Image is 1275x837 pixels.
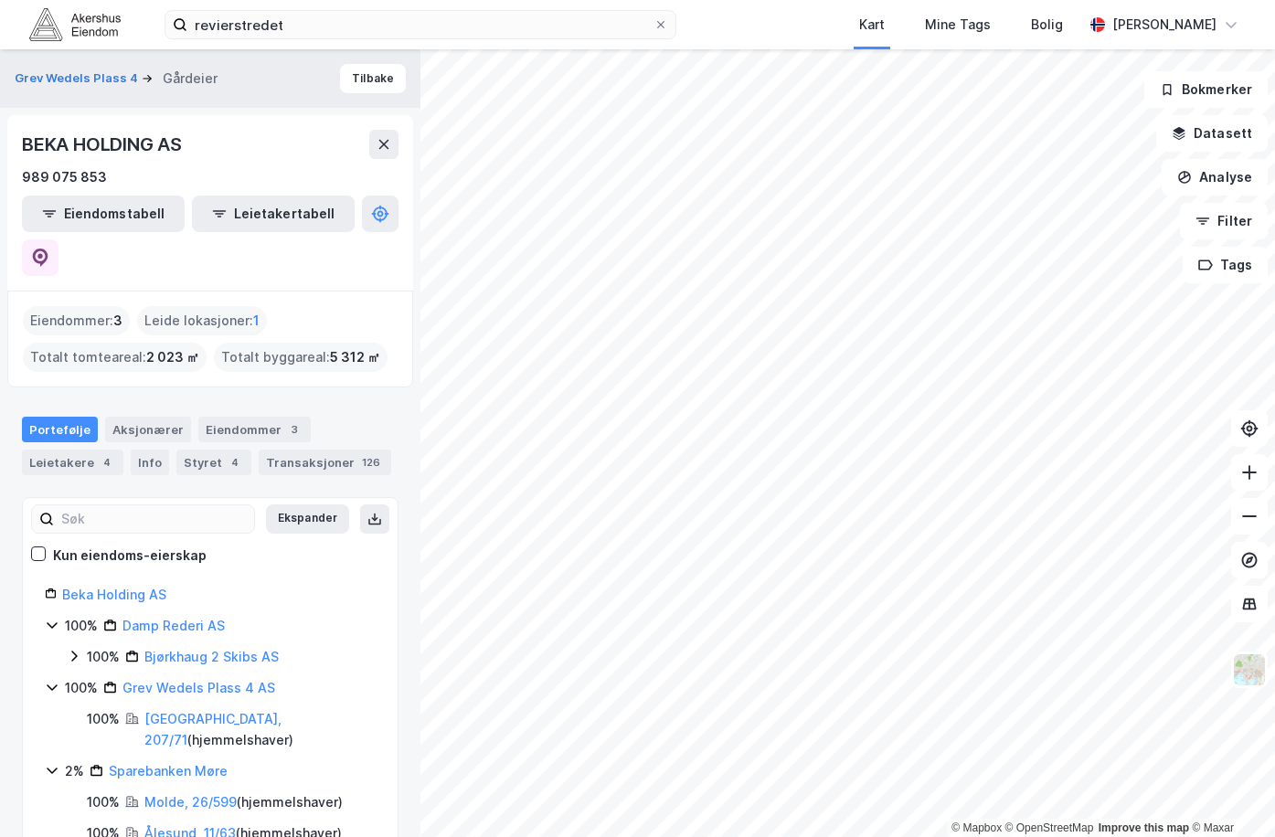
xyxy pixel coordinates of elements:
button: Leietakertabell [192,196,355,232]
a: Improve this map [1099,821,1189,834]
div: Gårdeier [163,68,218,90]
input: Søk [54,505,254,533]
a: Beka Holding AS [62,587,166,602]
div: ( hjemmelshaver ) [144,791,343,813]
div: 2% [65,760,84,782]
div: 100% [65,615,98,637]
div: Transaksjoner [259,450,391,475]
div: Styret [176,450,251,475]
a: Damp Rederi AS [122,618,225,633]
a: Molde, 26/599 [144,794,237,810]
div: [PERSON_NAME] [1112,14,1217,36]
div: Mine Tags [925,14,991,36]
div: 100% [87,708,120,730]
div: Kontrollprogram for chat [1184,749,1275,837]
div: ( hjemmelshaver ) [144,708,376,752]
span: 1 [253,310,260,332]
img: akershus-eiendom-logo.9091f326c980b4bce74ccdd9f866810c.svg [29,8,121,40]
div: Eiendommer : [23,306,130,335]
span: 5 312 ㎡ [330,346,380,368]
div: Totalt byggareal : [214,343,388,372]
div: Aksjonærer [105,417,191,442]
button: Grev Wedels Plass 4 [15,69,142,88]
div: BEKA HOLDING AS [22,130,186,159]
span: 2 023 ㎡ [146,346,199,368]
div: Portefølje [22,417,98,442]
button: Filter [1180,203,1268,239]
div: 3 [285,420,303,439]
div: 4 [226,453,244,471]
div: 126 [358,453,384,471]
div: Eiendommer [198,417,311,442]
button: Ekspander [266,504,349,534]
div: Totalt tomteareal : [23,343,207,372]
div: Bolig [1031,14,1063,36]
a: Grev Wedels Plass 4 AS [122,680,275,695]
a: Bjørkhaug 2 Skibs AS [144,649,279,664]
input: Søk på adresse, matrikkel, gårdeiere, leietakere eller personer [187,11,653,38]
a: Mapbox [951,821,1002,834]
button: Analyse [1162,159,1268,196]
div: Kart [859,14,885,36]
div: 4 [98,453,116,471]
div: Info [131,450,169,475]
button: Tags [1183,247,1268,283]
div: 989 075 853 [22,166,107,188]
iframe: Chat Widget [1184,749,1275,837]
div: 100% [65,677,98,699]
div: Kun eiendoms-eierskap [53,545,207,567]
div: 100% [87,791,120,813]
div: Leietakere [22,450,123,475]
button: Datasett [1156,115,1268,152]
div: Leide lokasjoner : [137,306,267,335]
a: OpenStreetMap [1005,821,1094,834]
button: Eiendomstabell [22,196,185,232]
div: 100% [87,646,120,668]
a: Sparebanken Møre [109,763,228,779]
span: 3 [113,310,122,332]
button: Tilbake [340,64,406,93]
img: Z [1232,652,1267,687]
button: Bokmerker [1144,71,1268,108]
a: [GEOGRAPHIC_DATA], 207/71 [144,711,282,748]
